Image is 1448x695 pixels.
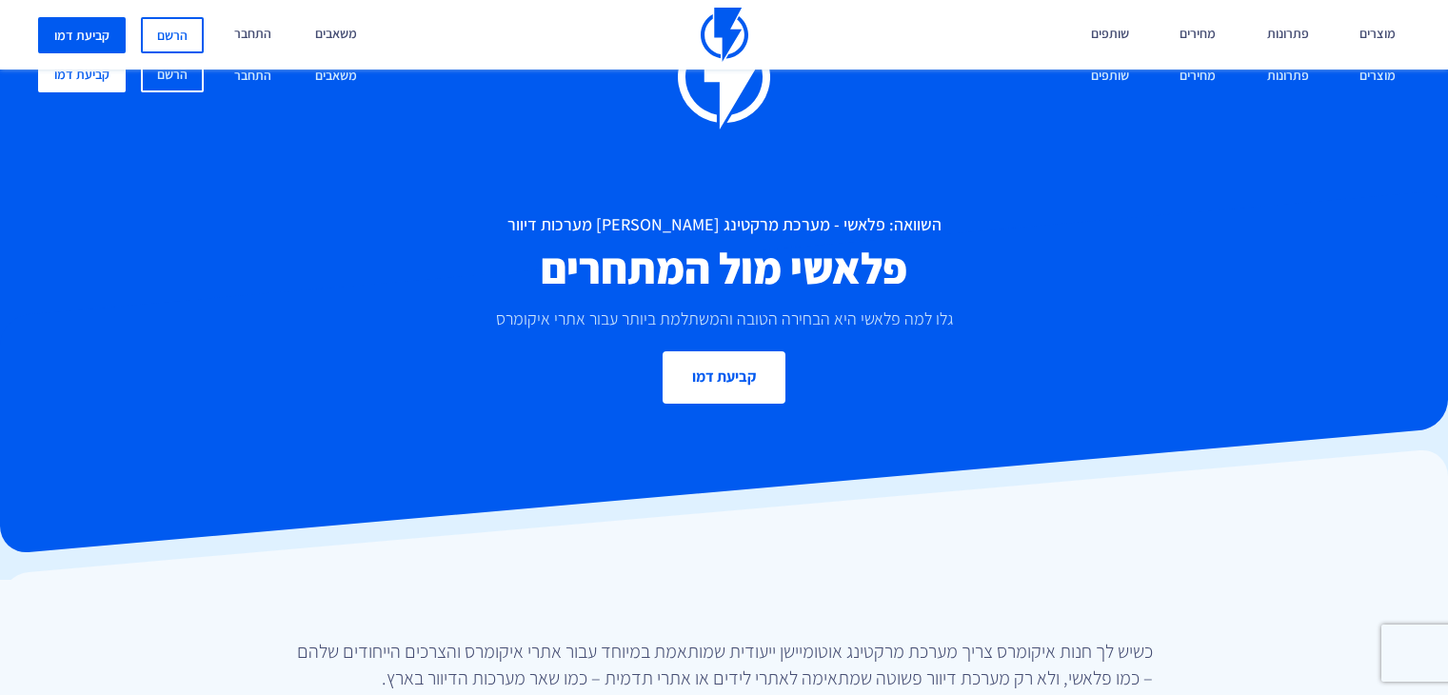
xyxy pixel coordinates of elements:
[141,17,204,53] a: הרשם
[52,306,1396,332] p: גלו למה פלאשי היא הבחירה הטובה והמשתלמת ביותר עבור אתרי איקומרס
[1253,56,1323,97] a: פתרונות
[296,638,1153,691] p: כשיש לך חנות איקומרס צריך מערכת מרקטינג אוטומיישן ייעודית שמותאמת במיוחד עבור אתרי איקומרס והצרכי...
[1345,56,1410,97] a: מוצרים
[52,215,1396,234] h1: השוואה: פלאשי - מערכת מרקטינג [PERSON_NAME] מערכות דיוור
[663,351,785,404] a: קביעת דמו
[141,56,204,92] a: הרשם
[52,244,1396,291] h2: פלאשי מול המתחרים
[1165,56,1230,97] a: מחירים
[1077,56,1143,97] a: שותפים
[301,56,371,97] a: משאבים
[220,56,286,97] a: התחבר
[38,56,126,92] a: קביעת דמו
[38,17,126,53] a: קביעת דמו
